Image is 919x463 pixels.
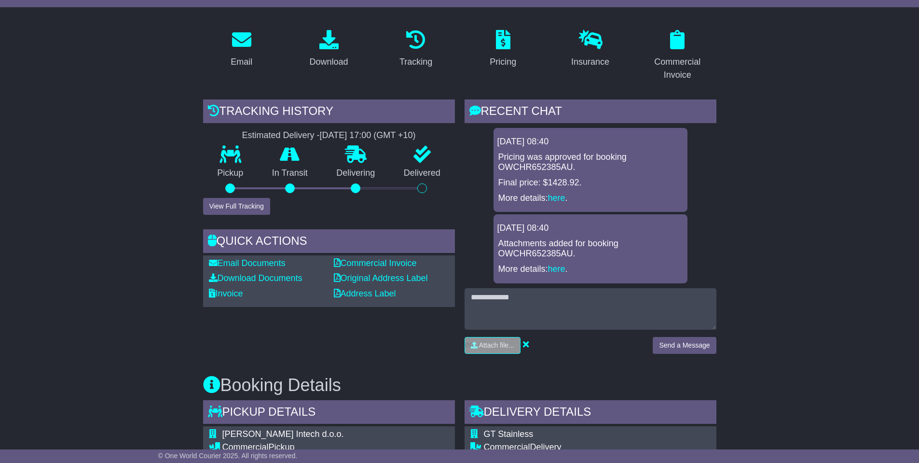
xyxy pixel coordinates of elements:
a: Download [303,27,354,72]
a: Download Documents [209,273,302,283]
a: Tracking [393,27,439,72]
p: Attachments added for booking OWCHR652385AU. [498,239,683,259]
a: Invoice [209,289,243,298]
div: Email [231,56,252,69]
p: More details: . [498,264,683,275]
div: Quick Actions [203,229,455,255]
div: Commercial Invoice [645,56,710,82]
p: In Transit [258,168,322,179]
p: Pickup [203,168,258,179]
div: Tracking [399,56,432,69]
a: Commercial Invoice [334,258,417,268]
span: Commercial [484,442,530,452]
button: View Full Tracking [203,198,270,215]
p: Delivering [322,168,390,179]
p: Final price: $1428.92. [498,178,683,188]
h3: Booking Details [203,376,716,395]
a: Email [224,27,259,72]
p: More details: . [498,193,683,204]
a: Pricing [483,27,522,72]
a: Insurance [565,27,616,72]
span: Commercial [222,442,269,452]
div: [DATE] 08:40 [497,223,684,234]
div: Download [309,56,348,69]
a: here [548,264,565,274]
p: Pricing was approved for booking OWCHR652385AU. [498,152,683,173]
div: Insurance [571,56,609,69]
a: Address Label [334,289,396,298]
div: Delivery Details [465,400,716,426]
div: [DATE] 17:00 (GMT +10) [320,130,416,141]
span: © One World Courier 2025. All rights reserved. [158,452,298,460]
div: Tracking history [203,99,455,126]
div: Pricing [490,56,516,69]
button: Send a Message [653,337,716,354]
span: [PERSON_NAME] Intech d.o.o. [222,429,344,439]
span: GT Stainless [484,429,534,439]
div: Delivery [484,442,670,453]
div: Estimated Delivery - [203,130,455,141]
a: Commercial Invoice [639,27,716,85]
div: Pickup [222,442,449,453]
a: Original Address Label [334,273,428,283]
div: Pickup Details [203,400,455,426]
p: Delivered [389,168,455,179]
a: Email Documents [209,258,286,268]
a: here [548,193,565,203]
div: RECENT CHAT [465,99,716,126]
div: [DATE] 08:40 [497,137,684,147]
